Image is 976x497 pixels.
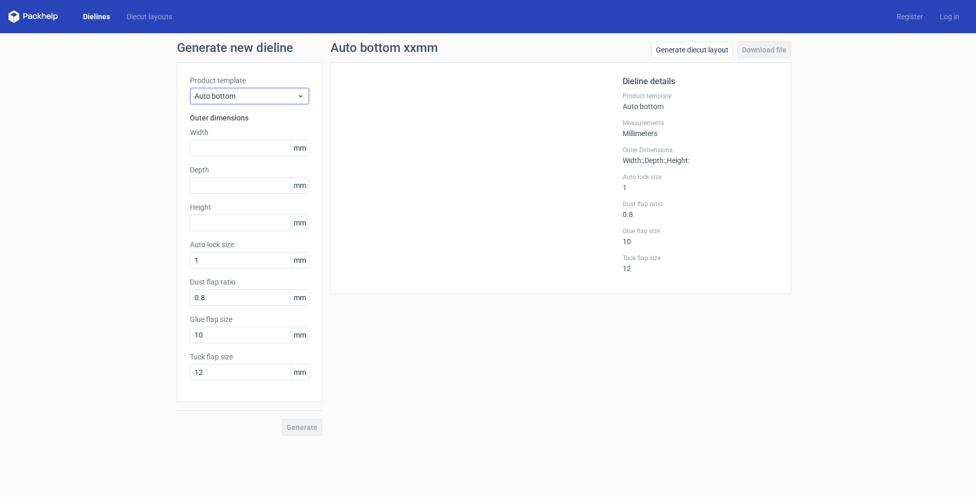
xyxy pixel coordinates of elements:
label: Product template [190,75,309,86]
div: Auto bottom [623,92,778,111]
label: Tuck flap size [190,352,309,362]
div: Millimeters [623,119,778,138]
span: mm [291,290,309,305]
div: 12 [623,254,778,273]
a: Dielines [75,11,118,22]
h2: Dieline details [623,75,778,88]
label: Outer Dimensions [623,146,778,154]
h3: Outer dimensions [190,113,309,123]
span: mm [291,252,309,268]
a: Log in [931,11,968,22]
h1: Generate new dieline [177,42,800,54]
label: Glue flap size [623,227,778,235]
label: Dust flap ratio [190,277,309,287]
span: , Height : [665,156,690,165]
label: Dust flap ratio [623,200,778,208]
span: Auto bottom [195,91,297,101]
span: , Depth : [643,156,665,165]
label: Measurements [623,119,778,127]
span: mm [291,327,309,343]
span: mm [291,365,309,380]
h1: Auto bottom xxmm [331,42,438,54]
span: mm [291,215,309,231]
label: Auto lock size [623,173,778,181]
label: Auto lock size [190,239,309,250]
span: Width : [623,156,643,165]
span: mm [291,140,309,156]
a: Register [888,11,931,22]
label: Width [190,127,309,138]
div: 10 [623,227,778,246]
div: 1 [623,173,778,192]
label: Depth [190,165,309,175]
a: Generate diecut layout [651,42,733,58]
label: Tuck flap size [623,254,778,262]
a: Diecut layouts [118,11,181,22]
span: mm [291,178,309,193]
div: 0.8 [623,200,778,219]
label: Glue flap size [190,314,309,325]
label: Product template [623,92,778,100]
label: Height [190,202,309,212]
